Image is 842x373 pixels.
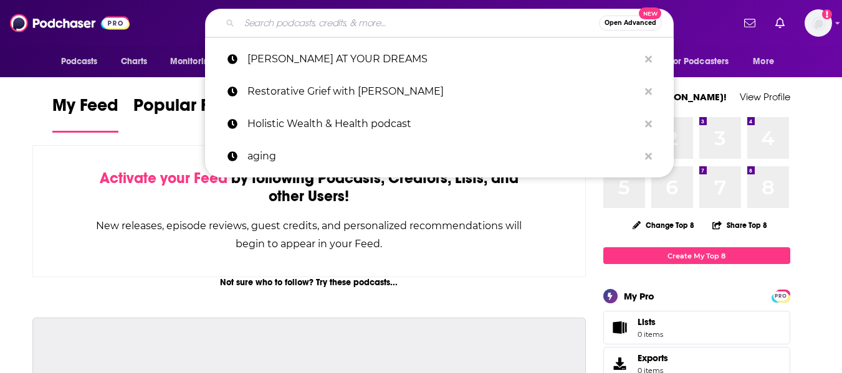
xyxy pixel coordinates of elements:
span: More [753,53,774,70]
button: open menu [52,50,114,73]
a: [PERSON_NAME] AT YOUR DREAMS [205,43,674,75]
span: Charts [121,53,148,70]
p: HOLLER AT YOUR DREAMS [247,43,639,75]
span: Open Advanced [605,20,656,26]
svg: Add a profile image [822,9,832,19]
span: PRO [773,291,788,301]
a: PRO [773,291,788,300]
div: by following Podcasts, Creators, Lists, and other Users! [95,169,524,205]
span: Exports [638,352,668,364]
input: Search podcasts, credits, & more... [239,13,599,33]
span: For Podcasters [669,53,729,70]
a: Show notifications dropdown [770,12,790,34]
span: Exports [608,355,633,372]
img: User Profile [805,9,832,37]
a: Popular Feed [133,95,239,133]
span: Lists [608,319,633,336]
a: aging [205,140,674,172]
div: New releases, episode reviews, guest credits, and personalized recommendations will begin to appe... [95,217,524,253]
span: Logged in as angelabellBL2024 [805,9,832,37]
div: Not sure who to follow? Try these podcasts... [32,277,586,288]
a: Lists [603,311,790,344]
span: Activate your Feed [100,169,227,187]
p: Holistic Wealth & Health podcast [247,108,639,140]
span: Monitoring [170,53,214,70]
button: Open AdvancedNew [599,16,662,31]
button: open menu [661,50,747,73]
button: Show profile menu [805,9,832,37]
span: My Feed [52,95,118,123]
a: Charts [113,50,155,73]
a: Create My Top 8 [603,247,790,264]
span: Lists [638,316,656,328]
a: Show notifications dropdown [739,12,760,34]
span: 0 items [638,330,663,339]
span: Lists [638,316,663,328]
p: Restorative Grief with Mandy Capehart [247,75,639,108]
button: open menu [744,50,790,73]
a: My Feed [52,95,118,133]
p: aging [247,140,639,172]
span: New [639,7,661,19]
a: Holistic Wealth & Health podcast [205,108,674,140]
button: Change Top 8 [625,217,702,233]
button: open menu [161,50,231,73]
a: View Profile [740,91,790,103]
div: Search podcasts, credits, & more... [205,9,674,37]
span: Popular Feed [133,95,239,123]
a: Restorative Grief with [PERSON_NAME] [205,75,674,108]
div: My Pro [624,290,654,302]
button: Share Top 8 [712,213,768,237]
span: Podcasts [61,53,98,70]
img: Podchaser - Follow, Share and Rate Podcasts [10,11,130,35]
